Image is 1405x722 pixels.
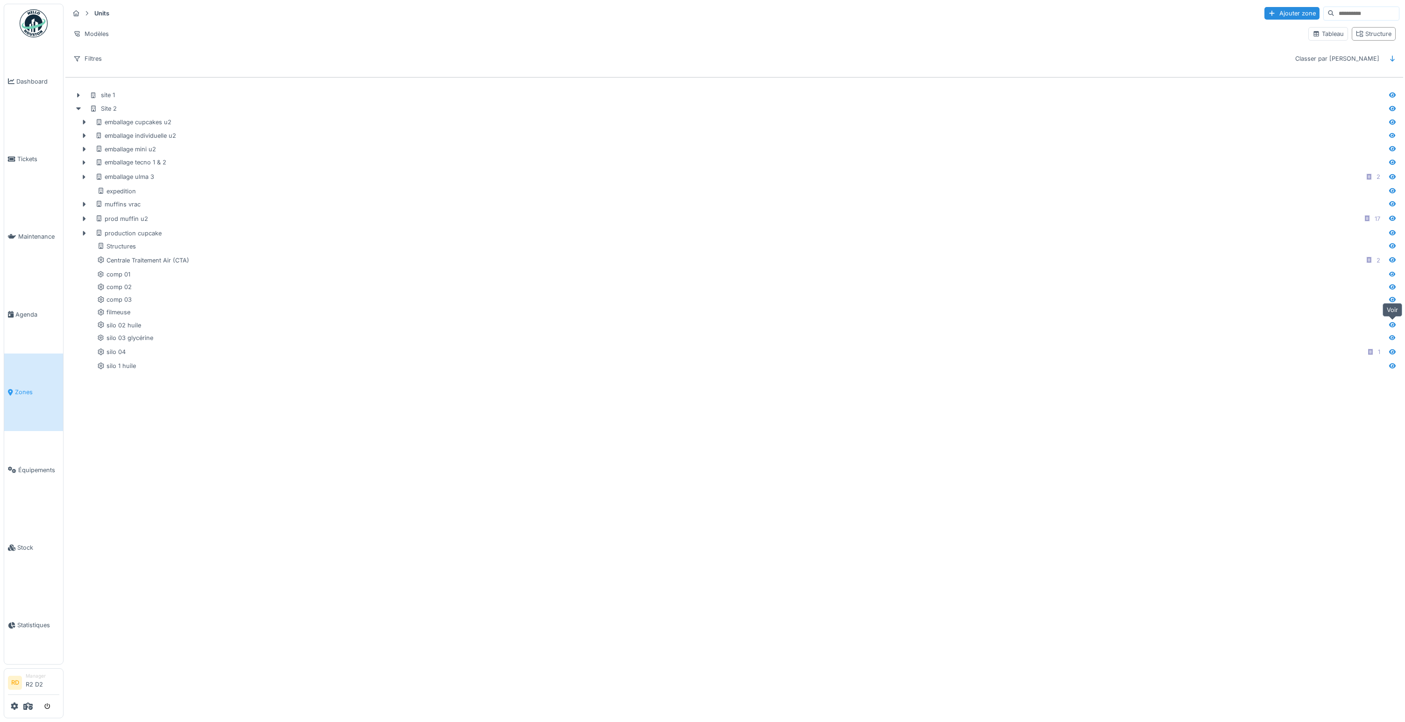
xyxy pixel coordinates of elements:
div: emballage cupcakes u2 [95,118,171,127]
div: silo 02 huile [97,321,141,330]
div: Structure [1356,29,1391,38]
a: Zones [4,354,63,431]
span: Stock [17,543,59,552]
div: emballage mini u2 [95,145,156,154]
span: Tickets [17,155,59,163]
div: Ajouter zone [1264,7,1320,20]
div: Modèles [69,27,113,41]
strong: Units [91,9,113,18]
div: Classer par [PERSON_NAME] [1291,52,1384,65]
div: silo 04 [97,347,126,356]
a: Tickets [4,120,63,198]
div: comp 03 [97,295,132,304]
a: RD ManagerR2 D2 [8,672,59,695]
a: Statistiques [4,587,63,664]
a: Agenda [4,276,63,353]
div: 17 [1375,214,1380,223]
div: site 1 [90,91,115,99]
div: Site 2 [90,104,117,113]
a: Équipements [4,431,63,509]
li: RD [8,676,22,690]
div: production cupcake [95,229,162,238]
div: Filtres [69,52,106,65]
span: Maintenance [18,232,59,241]
div: Centrale Traitement Air (CTA) [97,256,189,265]
div: muffins vrac [95,200,141,209]
div: Tableau [1313,29,1344,38]
div: expedition [97,187,136,196]
div: emballage individuelle u2 [95,131,176,140]
div: emballage tecno 1 & 2 [95,158,166,167]
a: Dashboard [4,42,63,120]
span: Zones [15,388,59,396]
a: Stock [4,509,63,586]
div: silo 1 huile [97,361,136,370]
div: 2 [1377,256,1380,265]
div: filmeuse [97,308,130,317]
div: 1 [1378,347,1380,356]
span: Statistiques [17,621,59,630]
div: comp 01 [97,270,130,279]
span: Dashboard [16,77,59,86]
img: Badge_color-CXgf-gQk.svg [20,9,48,37]
div: Manager [26,672,59,680]
div: silo 03 glycérine [97,333,153,342]
div: Voir [1383,303,1402,317]
li: R2 D2 [26,672,59,693]
a: Maintenance [4,198,63,276]
div: prod muffin u2 [95,214,148,223]
div: 2 [1377,172,1380,181]
span: Équipements [18,466,59,474]
div: emballage ulma 3 [95,172,154,181]
div: comp 02 [97,283,132,291]
div: Structures [97,242,136,251]
span: Agenda [15,310,59,319]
